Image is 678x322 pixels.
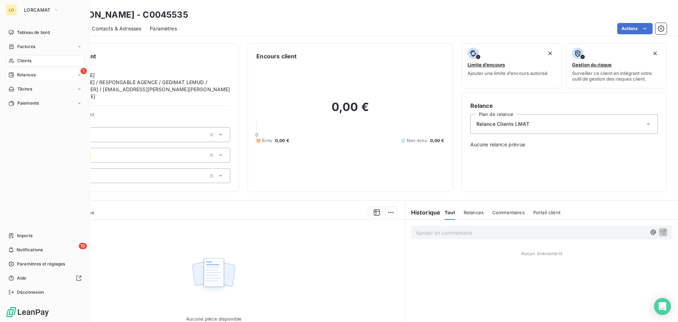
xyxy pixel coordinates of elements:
span: Tâches [17,86,32,92]
span: [PERSON_NAME] / RESPONSABLE AGENCE / GEDIMAT LEMUD / [PHONE_NUMBER] / [EMAIL_ADDRESS][PERSON_NAME... [53,79,230,100]
span: Aucun évènement [521,251,562,256]
h6: Relance [470,101,658,110]
input: Ajouter une valeur [91,152,97,158]
span: Paramètres [150,25,177,32]
span: Paiements [17,100,39,106]
span: Aucune pièce disponible [186,316,242,322]
h6: Encours client [256,52,297,60]
span: Déconnexion [17,289,44,295]
span: Propriétés Client [57,112,230,122]
span: Factures [17,43,35,50]
span: Aucune relance prévue [470,141,658,148]
h6: Informations client [43,52,230,60]
span: Relances [464,210,484,215]
span: Clients [17,58,31,64]
div: LO [6,4,17,16]
span: Paramètres et réglages [17,261,65,267]
span: Surveiller ce client en intégrant votre outil de gestion des risques client. [572,70,661,82]
span: Imports [17,233,32,239]
span: Aide [17,275,26,281]
h6: Historique [405,208,441,217]
a: Aide [6,273,84,284]
span: Notifications [17,247,43,253]
button: Gestion du risqueSurveiller ce client en intégrant votre outil de gestion des risques client. [566,43,667,88]
span: 1 [81,68,87,74]
img: Empty state [191,254,236,298]
div: Open Intercom Messenger [654,298,671,315]
button: Limite d’encoursAjouter une limite d’encours autorisé [462,43,562,88]
span: Tableau de bord [17,29,50,36]
span: 0,00 € [430,137,444,144]
h3: [PERSON_NAME] - C0045535 [62,8,188,21]
span: Relance Clients LMAT [476,121,529,128]
span: Ajouter une limite d’encours autorisé [468,70,548,76]
span: Commentaires [492,210,525,215]
span: Gestion du risque [572,62,612,68]
span: Non-échu [407,137,427,144]
span: Portail client [533,210,560,215]
span: 0,00 € [275,137,289,144]
img: Logo LeanPay [6,306,49,318]
span: Tout [445,210,455,215]
span: 10 [79,243,87,249]
span: Contacts & Adresses [92,25,141,32]
span: LORCAMAT [24,7,50,13]
span: Relances [17,72,36,78]
span: Limite d’encours [468,62,505,68]
button: Actions [617,23,653,34]
span: Échu [262,137,272,144]
span: 0 [255,132,258,137]
h2: 0,00 € [256,100,444,121]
